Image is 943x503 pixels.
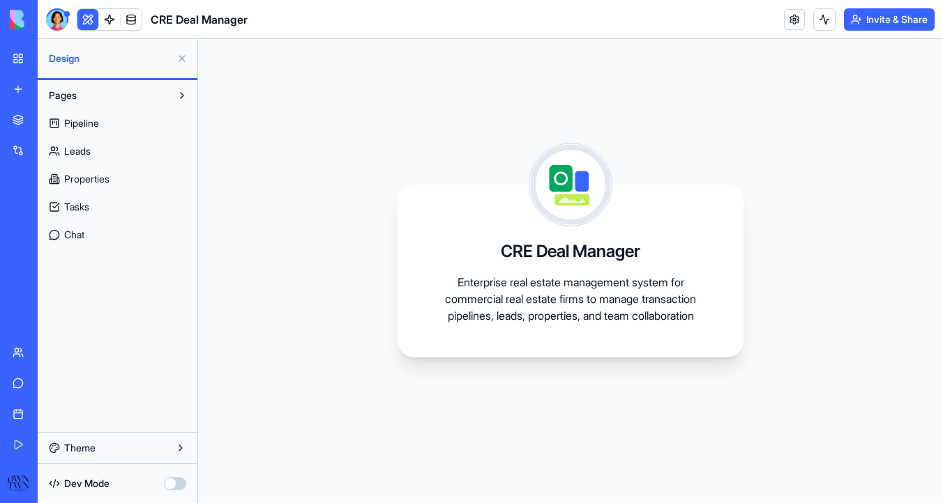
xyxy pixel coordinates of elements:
button: Pages [42,84,171,107]
span: Chat [64,228,84,242]
img: logo [10,10,96,29]
a: Tasks [42,196,193,218]
a: Pipeline [42,112,193,134]
span: Properties [64,172,110,186]
a: Chat [42,224,193,246]
a: Properties [42,168,193,190]
span: Design [49,52,171,65]
span: Dev Mode [64,477,110,490]
span: Tasks [64,200,89,214]
button: Theme [42,437,193,459]
button: Invite & Share [844,8,935,31]
span: CRE Deal Manager [151,11,248,28]
img: ACg8ocLZlWwsaY0KeWuVx4Gx3F4YhVUnQnqK3hXZHGjLUyS3e9QNChpq=s96-c [7,472,29,495]
p: Enterprise real estate management system for commercial real estate firms to manage transaction p... [431,274,710,324]
a: Leads [42,140,193,162]
h3: CRE Deal Manager [501,240,640,263]
span: Leads [64,144,91,158]
span: Pages [49,88,77,102]
span: Pipeline [64,116,99,130]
